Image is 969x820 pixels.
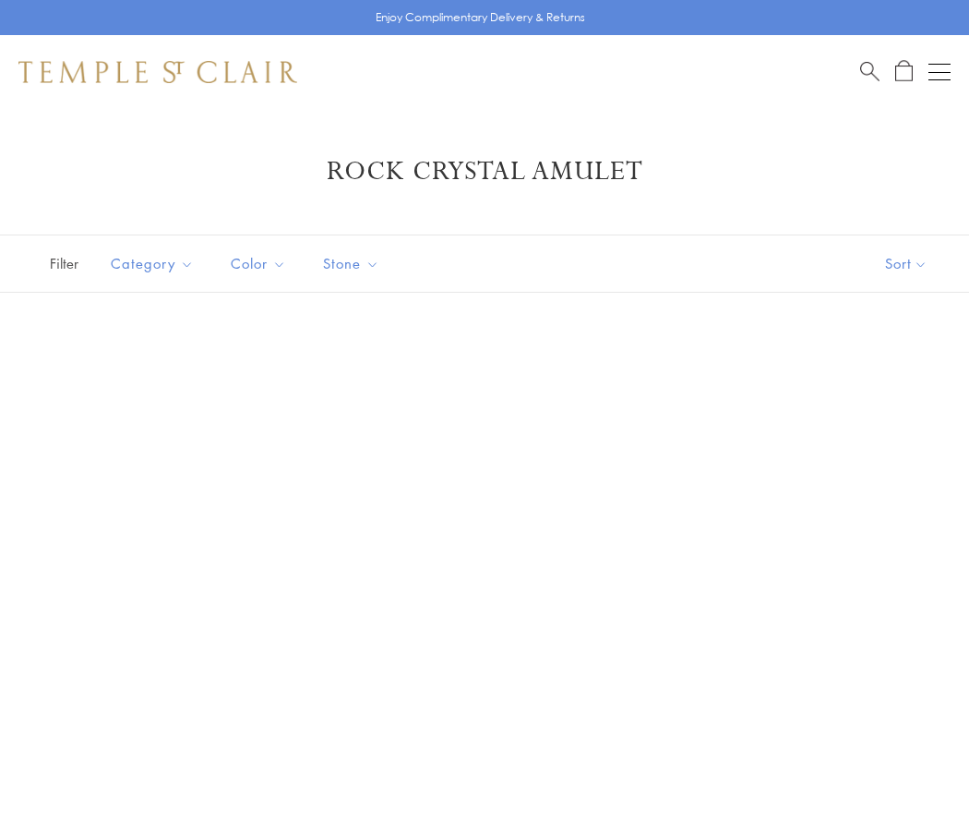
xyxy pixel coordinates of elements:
[18,61,297,83] img: Temple St. Clair
[860,60,879,83] a: Search
[928,61,951,83] button: Open navigation
[314,252,393,275] span: Stone
[102,252,208,275] span: Category
[221,252,300,275] span: Color
[46,155,923,188] h1: Rock Crystal Amulet
[97,243,208,284] button: Category
[309,243,393,284] button: Stone
[895,60,913,83] a: Open Shopping Bag
[217,243,300,284] button: Color
[843,235,969,292] button: Show sort by
[376,8,585,27] p: Enjoy Complimentary Delivery & Returns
